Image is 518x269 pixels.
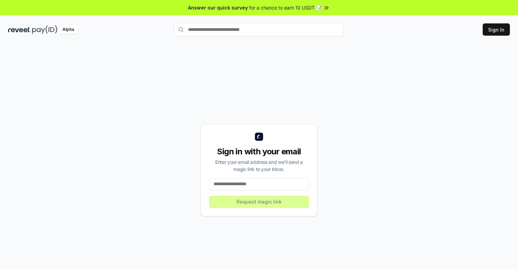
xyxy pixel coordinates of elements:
[483,23,510,36] button: Sign In
[32,25,57,34] img: pay_id
[209,158,309,173] div: Enter your email address and we’ll send a magic link to your inbox.
[249,4,322,11] span: for a chance to earn 10 USDT 📝
[188,4,248,11] span: Answer our quick survey
[59,25,78,34] div: Alpha
[8,25,31,34] img: reveel_dark
[255,133,263,141] img: logo_small
[209,146,309,157] div: Sign in with your email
